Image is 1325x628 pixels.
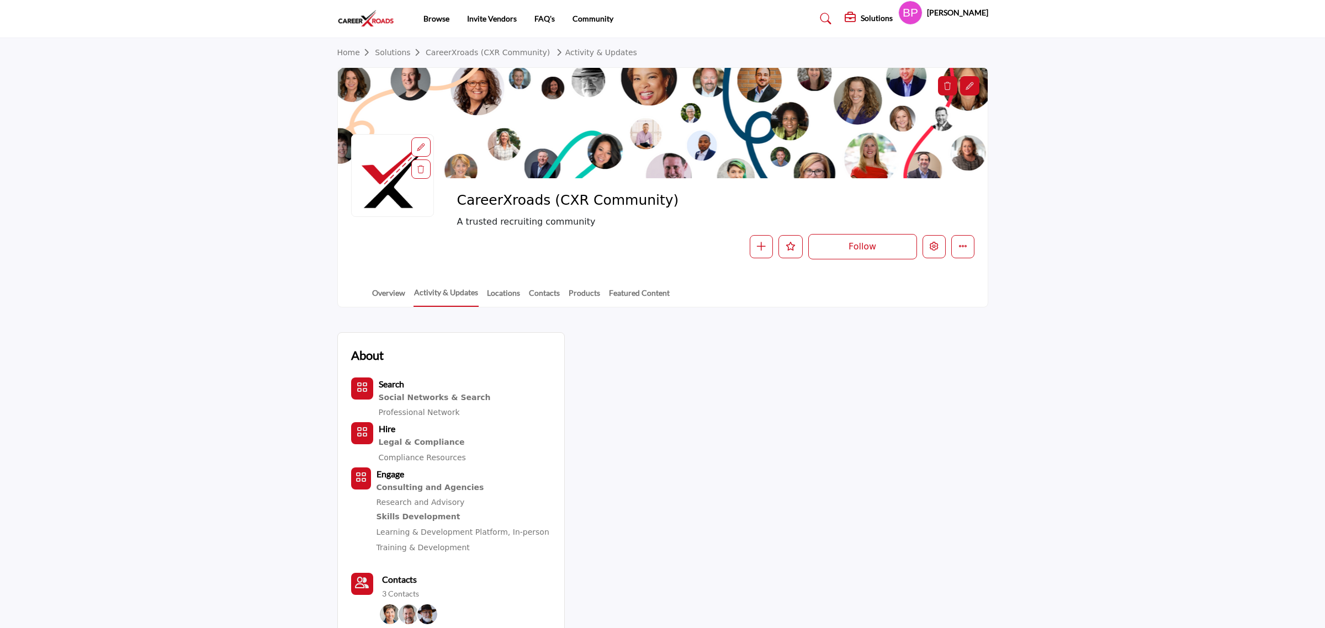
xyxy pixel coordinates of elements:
a: CareerXroads (CXR Community) [426,48,550,57]
a: Research and Advisory [377,498,465,507]
span: A trusted recruiting community [457,215,810,228]
div: Aspect Ratio:1:1,Size:400x400px [411,137,431,157]
a: Invite Vendors [467,14,517,23]
b: Engage [377,469,404,479]
a: Featured Content [608,287,670,306]
a: Search [379,380,404,389]
img: site Logo [337,9,400,28]
span: CareerXroads (CXR Community) [457,191,706,210]
a: Professional Network [379,408,460,417]
img: Gerry C. [417,604,437,624]
h5: [PERSON_NAME] [927,7,988,18]
a: 3 Contacts [382,588,419,599]
a: In-person Training & Development [377,528,549,552]
button: Category Icon [351,377,373,400]
div: Resources and services ensuring recruitment practices comply with legal and regulatory requirements. [379,435,466,450]
a: Contacts [528,287,560,306]
a: Locations [486,287,521,306]
a: FAQ's [534,14,555,23]
div: Platforms that combine social networking and search capabilities for recruitment and professional... [379,391,491,405]
button: Category Icon [351,467,371,489]
button: Like [778,235,803,258]
a: Social Networks & Search [379,391,491,405]
a: Link of redirect to contact page [351,573,373,595]
div: Expert services and agencies providing strategic advice and solutions in talent acquisition and m... [377,481,552,495]
h2: About [351,346,384,364]
button: Follow [808,234,917,259]
img: Chris H. [399,604,418,624]
a: Contacts [382,573,417,586]
button: Edit company [923,235,946,258]
a: Solutions [375,48,426,57]
h5: Solutions [861,13,893,23]
a: Skills Development [377,510,552,524]
a: Engage [377,470,404,479]
button: Show hide supplier dropdown [898,1,923,25]
b: Search [379,379,404,389]
button: Category Icon [351,422,373,444]
div: Programs and platforms focused on the development and enhancement of professional skills and comp... [377,510,552,524]
button: Contact-Employee Icon [351,573,373,595]
div: Solutions [845,12,893,25]
b: Hire [379,423,395,434]
a: Overview [372,287,406,306]
img: Barb R. [380,604,400,624]
button: More details [951,235,974,258]
a: Activity & Updates [414,286,479,307]
b: Contacts [382,574,417,584]
div: Aspect Ratio:6:1,Size:1200x200px [960,76,979,95]
a: Products [568,287,601,306]
a: Legal & Compliance [379,435,466,450]
a: Browse [423,14,449,23]
a: Home [337,48,375,57]
a: Search [809,10,839,28]
a: Hire [379,425,395,434]
a: Compliance Resources [379,453,466,462]
a: Activity & Updates [553,48,637,57]
a: Consulting and Agencies [377,481,552,495]
a: Community [573,14,613,23]
a: Learning & Development Platform, [377,528,511,536]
